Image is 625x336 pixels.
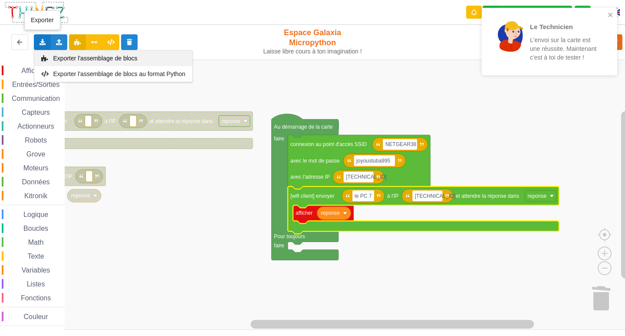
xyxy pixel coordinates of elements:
[387,193,398,199] text: à l'IP
[105,118,116,124] text: à l'IP
[26,280,46,288] span: Listes
[356,158,390,164] text: joyoustuba995
[385,141,417,147] text: NETGEAR38
[149,118,213,124] text: et attendre la réponse dans
[528,193,547,199] text: reponse
[22,225,49,232] span: Boucles
[290,141,367,147] text: connexion au point d'accès SSID
[346,174,386,180] text: [TECHNICAL_ID]
[71,193,90,199] text: reponse
[24,10,60,30] div: Exporter
[34,50,192,66] div: Exporter l'assemblage au format blockly
[221,118,240,124] text: reponse
[4,1,69,24] img: thingz_logo.png
[20,294,52,302] span: Fonctions
[608,11,614,20] button: close
[34,66,192,82] div: Génère le code associé à l'assemblage de blocs et exporte le code dans un fichier Python
[290,174,330,180] text: avec l'adresse IP
[21,178,51,186] span: Données
[53,70,186,77] span: Exporter l'assemblage de blocs au format Python
[10,95,61,102] span: Communication
[26,253,45,260] span: Texte
[274,243,284,249] text: faire
[321,210,340,216] text: reponse
[16,123,56,130] span: Actionneurs
[274,233,305,240] text: Pour toujours
[20,67,51,74] span: Affichage
[22,164,50,172] span: Moteurs
[23,313,49,320] span: Couleur
[274,136,284,142] text: faire
[290,158,340,164] text: avec le mot de passe
[530,36,598,62] p: L'envoi sur la carte est une réussite. Maintenant c'est à toi de tester !
[23,118,67,124] text: [wifi client] envoyer
[260,28,366,55] div: Espace Galaxia Micropython
[530,22,598,31] p: Le Technicien
[20,266,52,274] span: Variables
[23,192,49,200] span: Kitronik
[483,6,572,19] div: Ta base fonctionne bien !
[27,239,45,246] span: Math
[415,193,455,199] text: [TECHNICAL_ID]
[61,173,72,180] text: à l'IP
[20,109,51,116] span: Capteurs
[290,193,334,199] text: [wifi client] envoyer
[53,55,138,62] span: Exporter l'assemblage de blocs
[25,150,47,158] span: Grove
[11,81,61,88] span: Entrées/Sorties
[22,211,49,218] span: Logique
[456,193,519,199] text: et attendre la réponse dans
[23,136,48,144] span: Robots
[274,124,333,130] text: Au démarrage de la carte
[296,210,312,216] text: afficher
[260,48,366,55] div: Laisse libre cours à ton imagination !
